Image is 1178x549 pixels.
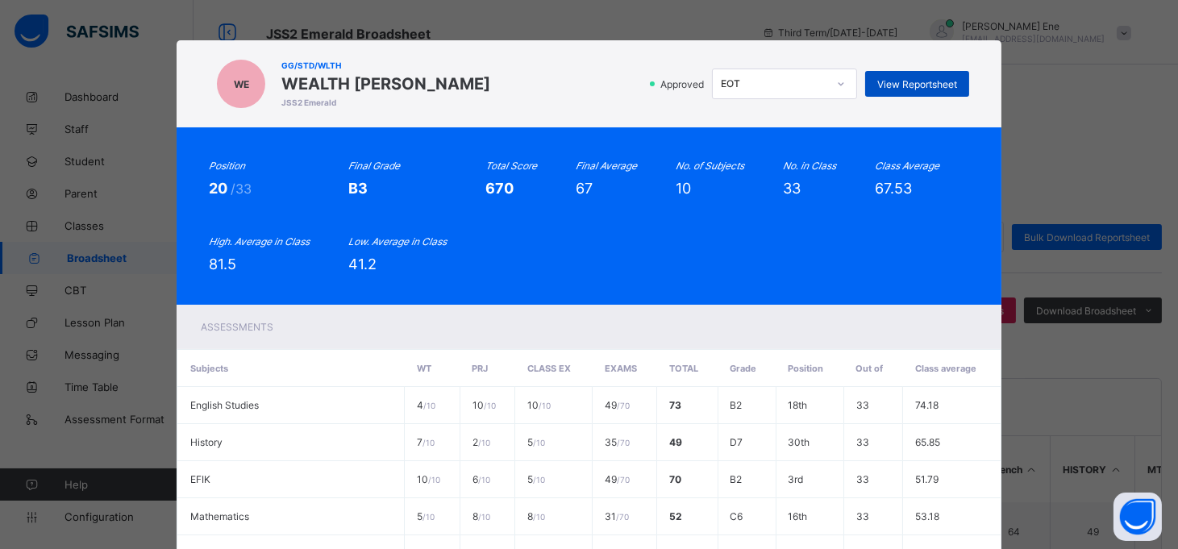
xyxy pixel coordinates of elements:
span: 33 [856,510,869,522]
span: 5 [527,473,545,485]
span: 33 [856,399,869,411]
span: WE [234,78,249,90]
i: Final Average [576,160,637,172]
span: 49 [669,436,682,448]
span: / 10 [422,438,435,447]
span: 18th [789,399,808,411]
span: EFIK [190,473,210,485]
span: / 70 [617,475,630,485]
span: / 10 [422,512,435,522]
span: 73 [669,399,681,411]
span: Position [788,363,823,374]
span: JSS2 Emerald [281,98,490,107]
span: 7 [417,436,435,448]
span: 33 [856,436,869,448]
span: 5 [527,436,545,448]
span: B2 [731,399,743,411]
span: 8 [472,510,490,522]
span: Subjects [190,363,228,374]
span: 10 [472,399,496,411]
span: GG/STD/WLTH [281,60,490,70]
span: 8 [527,510,545,522]
span: / 10 [478,512,490,522]
span: EXAMS [605,363,637,374]
span: Out of [856,363,884,374]
span: 53.18 [915,510,939,522]
span: / 10 [539,401,551,410]
span: Total [669,363,698,374]
span: 16th [789,510,808,522]
span: View Reportsheet [877,78,957,90]
span: 41.2 [348,256,377,272]
span: 31 [605,510,629,522]
i: Low. Average in Class [348,235,447,247]
i: Class Average [875,160,939,172]
span: C6 [731,510,743,522]
span: / 10 [533,475,545,485]
span: 81.5 [209,256,236,272]
span: Assessments [201,321,273,333]
span: / 70 [616,512,629,522]
span: D7 [731,436,743,448]
span: 20 [209,180,231,197]
span: WT [417,363,431,374]
span: 10 [527,399,551,411]
span: CLASS EX [527,363,571,374]
span: 33 [856,473,869,485]
span: 3rd [789,473,804,485]
span: Approved [659,78,709,90]
span: 51.79 [915,473,939,485]
span: 35 [605,436,630,448]
i: Final Grade [348,160,400,172]
span: 30th [789,436,810,448]
span: English Studies [190,399,259,411]
i: No. of Subjects [676,160,744,172]
span: / 10 [533,512,545,522]
span: / 10 [478,475,490,485]
span: / 70 [617,438,630,447]
span: / 10 [478,438,490,447]
span: 5 [417,510,435,522]
span: 49 [605,473,630,485]
span: Grade [730,363,756,374]
span: B2 [731,473,743,485]
span: 6 [472,473,490,485]
i: Position [209,160,245,172]
i: No. in Class [783,160,836,172]
span: 49 [605,399,630,411]
i: High. Average in Class [209,235,310,247]
span: WEALTH [PERSON_NAME] [281,74,490,94]
span: / 10 [484,401,496,410]
span: 670 [485,180,514,197]
span: Mathematics [190,510,249,522]
span: / 70 [617,401,630,410]
span: 70 [669,473,681,485]
span: / 10 [428,475,440,485]
span: 67.53 [875,180,912,197]
span: 33 [783,180,801,197]
span: 65.85 [915,436,940,448]
span: History [190,436,223,448]
span: / 10 [423,401,435,410]
span: 52 [669,510,682,522]
span: /33 [231,181,252,197]
span: Class average [915,363,976,374]
span: PRJ [472,363,488,374]
span: 74.18 [915,399,939,411]
span: / 10 [533,438,545,447]
span: 10 [417,473,440,485]
i: Total Score [485,160,537,172]
span: 2 [472,436,490,448]
span: 10 [676,180,691,197]
button: Open asap [1113,493,1162,541]
span: 4 [417,399,435,411]
div: EOT [721,78,827,90]
span: B3 [348,180,368,197]
span: 67 [576,180,593,197]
